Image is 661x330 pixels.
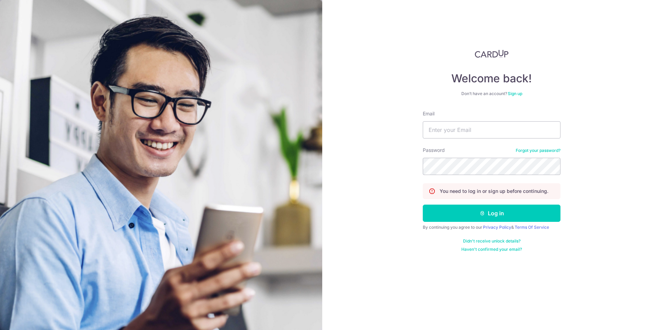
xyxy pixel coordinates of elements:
[423,205,560,222] button: Log in
[475,50,508,58] img: CardUp Logo
[423,110,434,117] label: Email
[463,238,521,244] a: Didn't receive unlock details?
[440,188,548,195] p: You need to log in or sign up before continuing.
[423,72,560,85] h4: Welcome back!
[508,91,522,96] a: Sign up
[516,148,560,153] a: Forgot your password?
[423,147,445,154] label: Password
[515,225,549,230] a: Terms Of Service
[483,225,511,230] a: Privacy Policy
[423,225,560,230] div: By continuing you agree to our &
[423,121,560,138] input: Enter your Email
[461,247,522,252] a: Haven't confirmed your email?
[423,91,560,96] div: Don’t have an account?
